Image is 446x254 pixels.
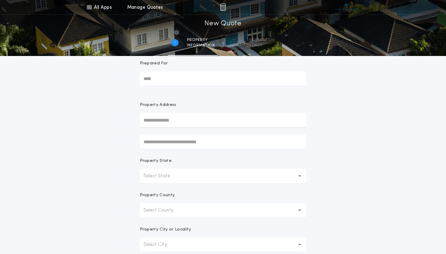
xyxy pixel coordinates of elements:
[144,207,183,214] p: Select County
[140,237,306,252] button: Select City
[144,241,176,248] p: Select City
[246,43,275,48] span: details
[187,43,215,48] span: information
[233,40,235,45] h2: 2
[144,172,180,180] p: Select State
[140,60,168,67] p: Prepared For
[246,38,275,42] span: Transaction
[140,169,306,183] button: Select State
[204,19,241,29] h1: New Quote
[220,4,226,11] img: img
[140,158,172,164] p: Property State
[187,38,215,42] span: Property
[140,102,306,108] p: Property Address
[336,4,358,10] img: vs-icon
[140,192,175,198] p: Property County
[140,203,306,218] button: Select County
[140,227,191,233] p: Property City or Locality
[140,71,306,86] input: Prepared For
[174,40,176,45] h2: 1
